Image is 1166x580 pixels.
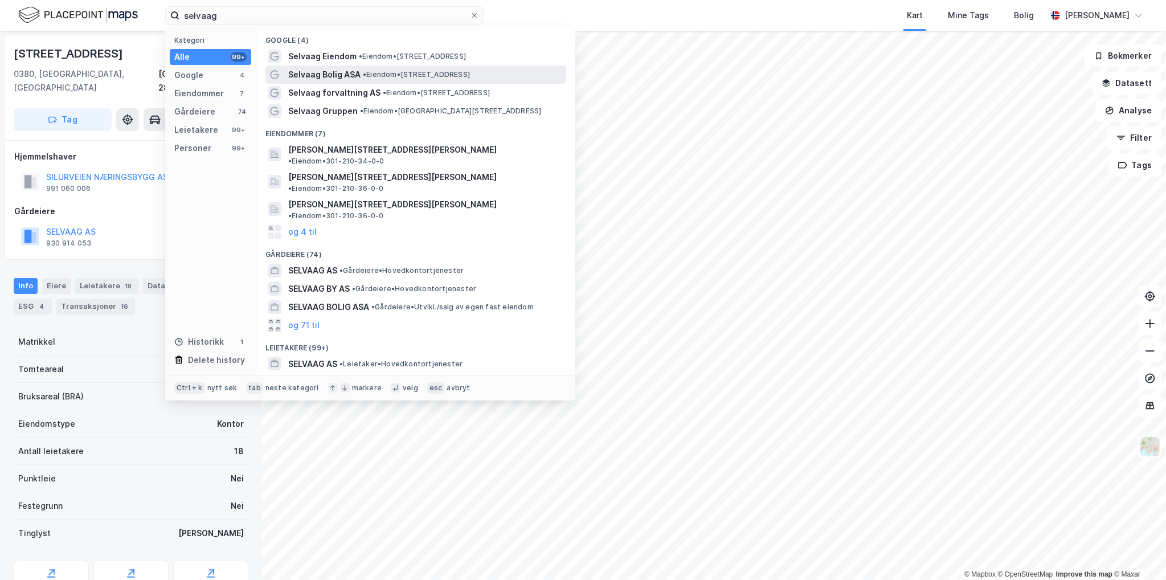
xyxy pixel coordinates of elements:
[14,299,52,314] div: ESG
[360,107,541,116] span: Eiendom • [GEOGRAPHIC_DATA][STREET_ADDRESS]
[246,382,263,394] div: tab
[207,383,238,393] div: nytt søk
[359,52,362,60] span: •
[359,52,466,61] span: Eiendom • [STREET_ADDRESS]
[238,337,247,346] div: 1
[288,198,497,211] span: [PERSON_NAME][STREET_ADDRESS][PERSON_NAME]
[18,5,138,25] img: logo.f888ab2527a4732fd821a326f86c7f29.svg
[174,123,218,137] div: Leietakere
[174,68,203,82] div: Google
[288,184,384,193] span: Eiendom • 301-210-36-0-0
[371,303,375,311] span: •
[948,9,989,22] div: Mine Tags
[998,570,1053,578] a: OpenStreetMap
[14,108,112,131] button: Tag
[46,239,91,248] div: 930 914 053
[231,52,247,62] div: 99+
[143,278,199,294] div: Datasett
[256,241,575,262] div: Gårdeiere (74)
[118,301,130,312] div: 16
[288,211,292,220] span: •
[363,70,366,79] span: •
[46,184,91,193] div: 991 060 006
[75,278,138,294] div: Leietakere
[360,107,363,115] span: •
[447,383,470,393] div: avbryt
[403,383,418,393] div: velg
[352,284,355,293] span: •
[1092,72,1161,95] button: Datasett
[231,144,247,153] div: 99+
[288,157,384,166] span: Eiendom • 301-210-34-0-0
[265,383,319,393] div: neste kategori
[231,472,244,485] div: Nei
[18,390,84,403] div: Bruksareal (BRA)
[178,526,244,540] div: [PERSON_NAME]
[288,225,317,239] button: og 4 til
[231,125,247,134] div: 99+
[1095,99,1161,122] button: Analyse
[174,87,224,100] div: Eiendommer
[256,27,575,47] div: Google (4)
[1056,570,1112,578] a: Improve this map
[964,570,996,578] a: Mapbox
[288,264,337,277] span: SELVAAG AS
[14,205,248,218] div: Gårdeiere
[18,444,84,458] div: Antall leietakere
[174,50,190,64] div: Alle
[56,299,135,314] div: Transaksjoner
[174,141,211,155] div: Personer
[427,382,445,394] div: esc
[179,7,470,24] input: Søk på adresse, matrikkel, gårdeiere, leietakere eller personer
[383,88,386,97] span: •
[18,417,75,431] div: Eiendomstype
[339,360,343,368] span: •
[288,86,381,100] span: Selvaag forvaltning AS
[288,318,320,332] button: og 71 til
[256,334,575,355] div: Leietakere (99+)
[383,88,490,97] span: Eiendom • [STREET_ADDRESS]
[14,44,125,63] div: [STREET_ADDRESS]
[1065,9,1130,22] div: [PERSON_NAME]
[1107,126,1161,149] button: Filter
[158,67,248,95] div: [GEOGRAPHIC_DATA], 28/1139
[288,50,357,63] span: Selvaag Eiendom
[18,499,63,513] div: Festegrunn
[288,357,337,371] span: SELVAAG AS
[1014,9,1034,22] div: Bolig
[122,280,134,292] div: 18
[288,282,350,296] span: SELVAAG BY AS
[288,211,384,220] span: Eiendom • 301-210-36-0-0
[188,353,245,367] div: Delete history
[288,184,292,193] span: •
[238,71,247,80] div: 4
[288,143,497,157] span: [PERSON_NAME][STREET_ADDRESS][PERSON_NAME]
[238,107,247,116] div: 74
[363,70,470,79] span: Eiendom • [STREET_ADDRESS]
[288,104,358,118] span: Selvaag Gruppen
[288,300,369,314] span: SELVAAG BOLIG ASA
[18,472,56,485] div: Punktleie
[256,120,575,141] div: Eiendommer (7)
[1085,44,1161,67] button: Bokmerker
[14,67,158,95] div: 0380, [GEOGRAPHIC_DATA], [GEOGRAPHIC_DATA]
[352,284,476,293] span: Gårdeiere • Hovedkontortjenester
[18,526,51,540] div: Tinglyst
[174,382,205,394] div: Ctrl + k
[1109,525,1166,580] iframe: Chat Widget
[339,360,463,369] span: Leietaker • Hovedkontortjenester
[18,335,55,349] div: Matrikkel
[174,105,215,119] div: Gårdeiere
[42,278,71,294] div: Eiere
[36,301,47,312] div: 4
[234,444,244,458] div: 18
[14,150,248,164] div: Hjemmelshaver
[238,89,247,98] div: 7
[174,36,251,44] div: Kategori
[339,266,464,275] span: Gårdeiere • Hovedkontortjenester
[371,303,534,312] span: Gårdeiere • Utvikl./salg av egen fast eiendom
[1108,154,1161,177] button: Tags
[1139,436,1161,458] img: Z
[288,68,361,81] span: Selvaag Bolig ASA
